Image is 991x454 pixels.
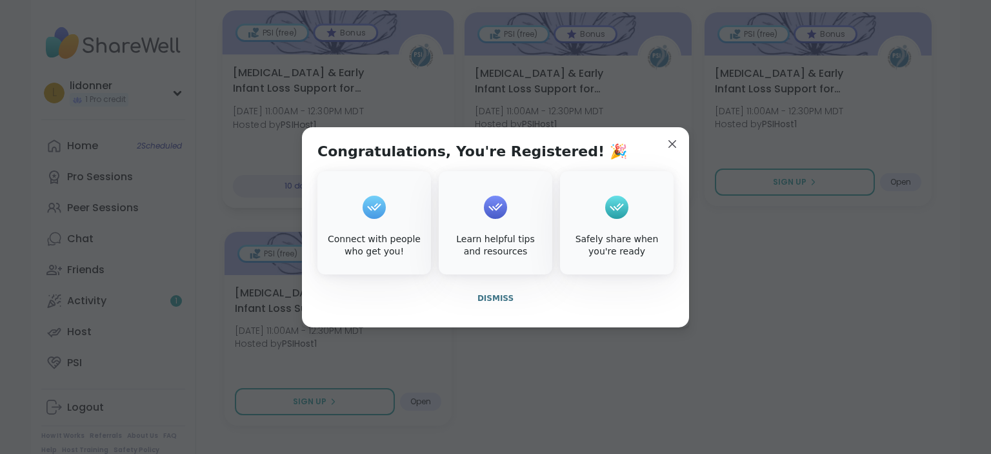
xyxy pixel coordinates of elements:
[563,233,671,258] div: Safely share when you're ready
[477,294,514,303] span: Dismiss
[441,233,550,258] div: Learn helpful tips and resources
[320,233,428,258] div: Connect with people who get you!
[317,285,674,312] button: Dismiss
[317,143,627,161] h1: Congratulations, You're Registered! 🎉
